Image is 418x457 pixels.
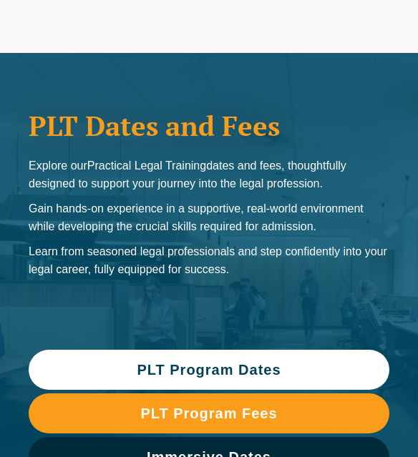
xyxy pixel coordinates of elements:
p: Explore our dates and fees, thoughtfully designed to support your journey into the legal profession. [29,157,389,192]
a: [PERSON_NAME] Centre for Law [13,7,104,46]
a: PLT Program Fees [29,393,389,433]
p: Gain hands-on experience in a supportive, real-world environment while developing the crucial ski... [29,200,389,235]
a: PLT Program Dates [29,350,389,390]
span: PLT Program Dates [137,363,281,377]
span: Practical Legal Training [87,159,206,172]
h1: PLT Dates and Fees [29,110,389,142]
p: Learn from seasoned legal professionals and step confidently into your legal career, fully equipp... [29,242,389,278]
span: PLT Program Fees [140,406,277,421]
